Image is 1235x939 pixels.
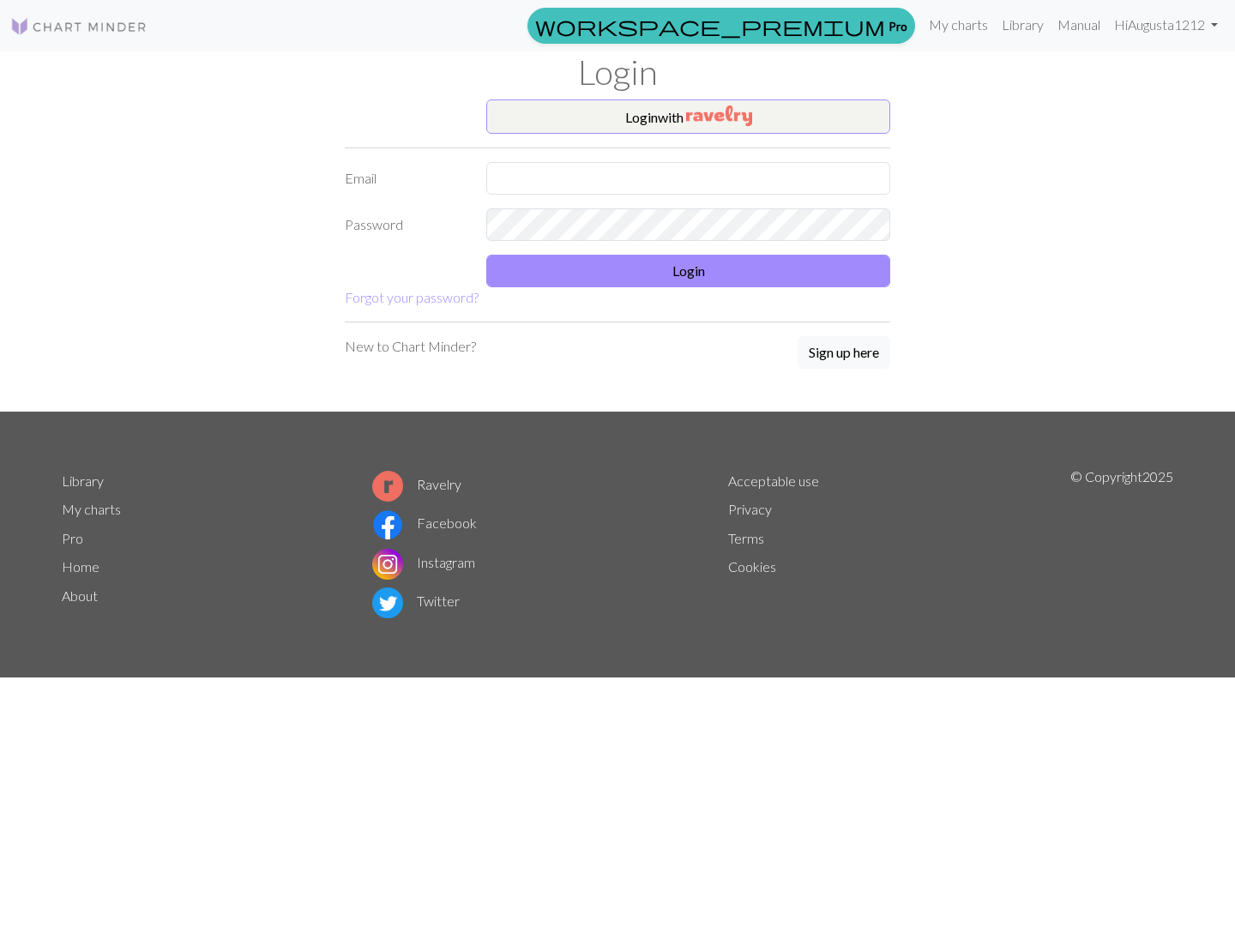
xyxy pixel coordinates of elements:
a: Ravelry [372,476,461,492]
a: Acceptable use [728,473,819,489]
a: HiAugusta1212 [1107,8,1225,42]
a: Forgot your password? [345,289,479,305]
img: Twitter logo [372,587,403,618]
button: Sign up here [798,336,890,369]
a: Library [62,473,104,489]
a: Privacy [728,501,772,517]
label: Password [334,208,476,241]
button: Login [486,255,890,287]
p: New to Chart Minder? [345,336,476,357]
a: Home [62,558,99,575]
img: Logo [10,16,148,37]
label: Email [334,162,476,195]
a: Facebook [372,515,477,531]
a: Sign up here [798,336,890,370]
img: Ravelry logo [372,471,403,502]
a: Pro [62,530,83,546]
a: Cookies [728,558,776,575]
p: © Copyright 2025 [1070,466,1173,623]
img: Facebook logo [372,509,403,540]
a: Twitter [372,593,460,609]
span: workspace_premium [535,14,885,38]
a: About [62,587,98,604]
a: My charts [922,8,995,42]
button: Loginwith [486,99,890,134]
a: Library [995,8,1051,42]
a: My charts [62,501,121,517]
img: Instagram logo [372,549,403,580]
a: Instagram [372,554,475,570]
h1: Login [51,51,1184,93]
a: Manual [1051,8,1107,42]
a: Pro [527,8,915,44]
img: Ravelry [686,105,752,126]
a: Terms [728,530,764,546]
